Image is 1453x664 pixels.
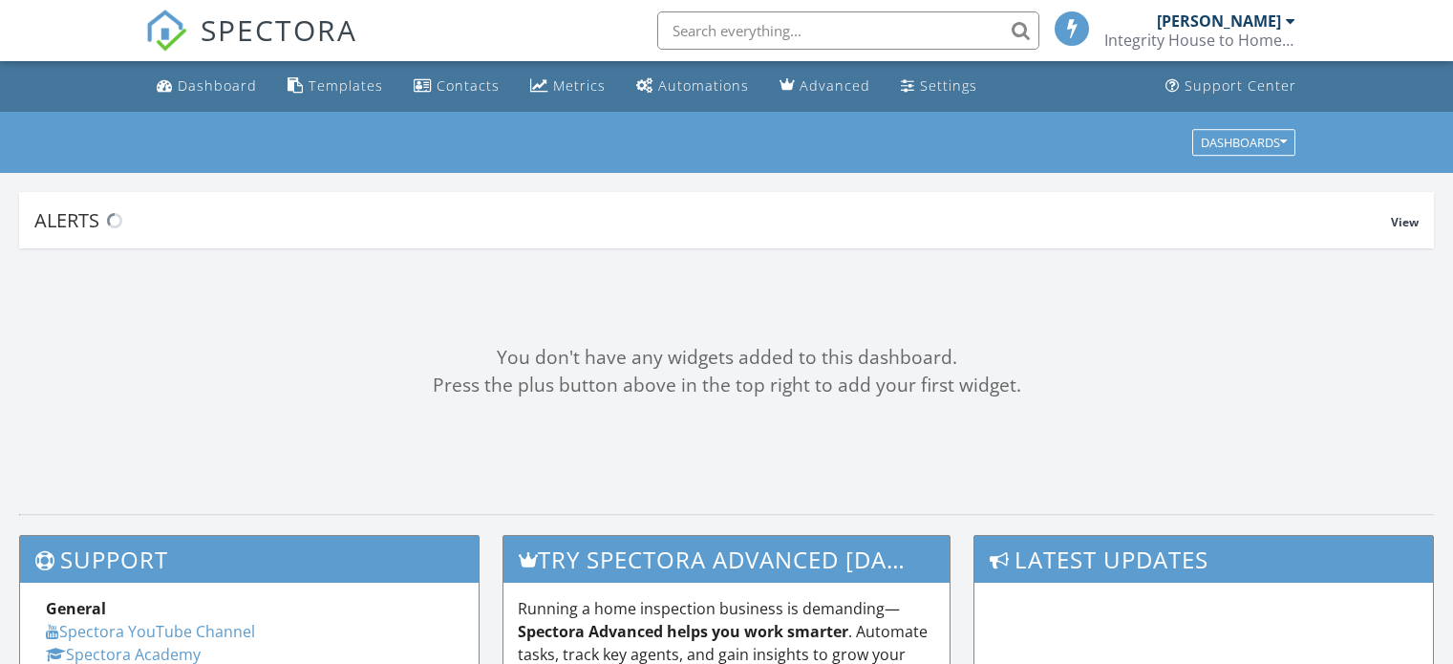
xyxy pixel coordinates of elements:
[503,536,951,583] h3: Try spectora advanced [DATE]
[46,621,255,642] a: Spectora YouTube Channel
[1185,76,1296,95] div: Support Center
[34,207,1391,233] div: Alerts
[1157,11,1281,31] div: [PERSON_NAME]
[974,536,1433,583] h3: Latest Updates
[1104,31,1295,50] div: Integrity House to Home Inspections LLC
[201,10,357,50] span: SPECTORA
[1192,129,1295,156] button: Dashboards
[309,76,383,95] div: Templates
[19,372,1434,399] div: Press the plus button above in the top right to add your first widget.
[149,69,265,104] a: Dashboard
[800,76,870,95] div: Advanced
[178,76,257,95] div: Dashboard
[1158,69,1304,104] a: Support Center
[145,26,357,66] a: SPECTORA
[772,69,878,104] a: Advanced
[658,76,749,95] div: Automations
[280,69,391,104] a: Templates
[145,10,187,52] img: The Best Home Inspection Software - Spectora
[20,536,479,583] h3: Support
[437,76,500,95] div: Contacts
[19,344,1434,372] div: You don't have any widgets added to this dashboard.
[893,69,985,104] a: Settings
[920,76,977,95] div: Settings
[553,76,606,95] div: Metrics
[657,11,1039,50] input: Search everything...
[629,69,757,104] a: Automations (Basic)
[406,69,507,104] a: Contacts
[1201,136,1287,149] div: Dashboards
[518,621,848,642] strong: Spectora Advanced helps you work smarter
[523,69,613,104] a: Metrics
[1391,214,1419,230] span: View
[46,598,106,619] strong: General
